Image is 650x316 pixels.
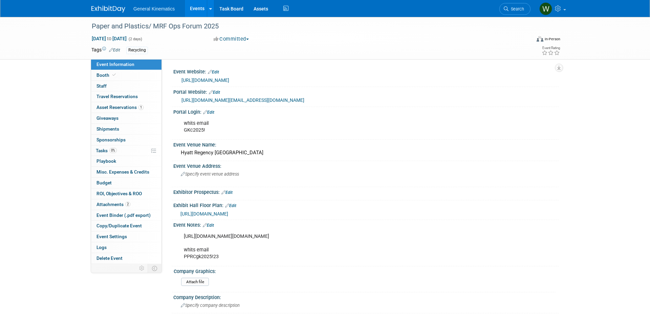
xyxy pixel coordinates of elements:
[106,36,112,41] span: to
[221,190,233,195] a: Edit
[96,158,116,164] span: Playbook
[537,36,543,42] img: Format-Inperson.png
[91,199,161,210] a: Attachments2
[91,135,161,145] a: Sponsorships
[508,6,524,12] span: Search
[91,210,161,221] a: Event Binder (.pdf export)
[173,67,559,75] div: Event Website:
[203,223,214,228] a: Edit
[125,202,130,207] span: 2
[96,212,151,218] span: Event Binder (.pdf export)
[91,46,120,54] td: Tags
[91,188,161,199] a: ROI, Objectives & ROO
[173,220,559,229] div: Event Notes:
[173,87,559,96] div: Portal Website:
[91,167,161,177] a: Misc. Expenses & Credits
[96,255,123,261] span: Delete Event
[211,36,252,43] button: Committed
[91,242,161,253] a: Logs
[179,117,484,137] div: whits email GKc2025!
[91,102,161,113] a: Asset Reservations1
[208,70,219,74] a: Edit
[96,245,107,250] span: Logs
[180,211,228,217] a: [URL][DOMAIN_NAME]
[539,2,552,15] img: Whitney Swanson
[96,83,107,89] span: Staff
[91,81,161,91] a: Staff
[91,124,161,134] a: Shipments
[109,48,120,52] a: Edit
[499,3,530,15] a: Search
[96,180,112,185] span: Budget
[96,62,134,67] span: Event Information
[91,145,161,156] a: Tasks0%
[173,200,559,209] div: Exhibit Hall Floor Plan:
[133,6,175,12] span: General Kinematics
[148,264,162,273] td: Toggle Event Tabs
[181,172,239,177] span: Specify event venue address
[181,303,240,308] span: Specify company description
[542,46,560,50] div: Event Rating
[91,6,125,13] img: ExhibitDay
[174,266,556,275] div: Company Graphics:
[91,178,161,188] a: Budget
[91,221,161,231] a: Copy/Duplicate Event
[91,156,161,166] a: Playbook
[91,36,127,42] span: [DATE] [DATE]
[173,292,559,301] div: Company Description:
[96,105,144,110] span: Asset Reservations
[96,126,119,132] span: Shipments
[173,161,559,170] div: Event Venue Address:
[96,169,149,175] span: Misc. Expenses & Credits
[181,97,304,103] a: [URL][DOMAIN_NAME][EMAIL_ADDRESS][DOMAIN_NAME]
[178,148,554,158] div: Hyatt Regency [GEOGRAPHIC_DATA]
[96,72,117,78] span: Booth
[91,70,161,81] a: Booth
[209,90,220,95] a: Edit
[96,223,142,228] span: Copy/Duplicate Event
[91,253,161,264] a: Delete Event
[91,91,161,102] a: Travel Reservations
[173,140,559,148] div: Event Venue Name:
[491,35,560,45] div: Event Format
[173,107,559,116] div: Portal Login:
[109,148,117,153] span: 0%
[138,105,144,110] span: 1
[96,94,138,99] span: Travel Reservations
[179,230,484,264] div: [URL][DOMAIN_NAME][DOMAIN_NAME] whits email PPRCgk2025!23
[112,73,116,77] i: Booth reservation complete
[128,37,142,41] span: (2 days)
[96,137,126,142] span: Sponsorships
[96,115,118,121] span: Giveaways
[96,202,130,207] span: Attachments
[96,148,117,153] span: Tasks
[91,113,161,123] a: Giveaways
[136,264,148,273] td: Personalize Event Tab Strip
[91,231,161,242] a: Event Settings
[203,110,214,115] a: Edit
[91,59,161,70] a: Event Information
[173,187,559,196] div: Exhibitor Prospectus:
[181,77,229,83] a: [URL][DOMAIN_NAME]
[126,47,148,54] div: Recycling
[89,20,520,32] div: Paper and Plastics/ MRF Ops Forum 2025
[544,37,560,42] div: In-Person
[225,203,236,208] a: Edit
[96,234,127,239] span: Event Settings
[96,191,142,196] span: ROI, Objectives & ROO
